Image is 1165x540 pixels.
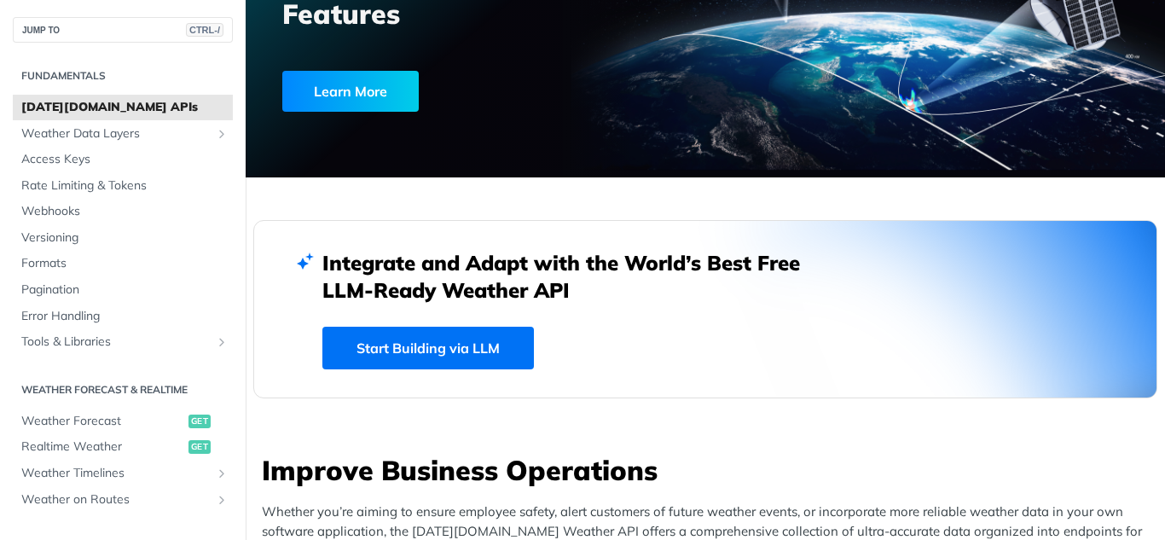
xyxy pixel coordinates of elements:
button: Show subpages for Weather Data Layers [215,127,229,141]
a: Weather on RoutesShow subpages for Weather on Routes [13,487,233,513]
span: Weather Timelines [21,465,211,482]
span: Error Handling [21,308,229,325]
span: get [188,440,211,454]
a: [DATE][DOMAIN_NAME] APIs [13,95,233,120]
span: Realtime Weather [21,438,184,456]
span: get [188,415,211,428]
a: Learn More [282,71,635,112]
span: Webhooks [21,203,229,220]
span: Rate Limiting & Tokens [21,177,229,195]
span: [DATE][DOMAIN_NAME] APIs [21,99,229,116]
button: JUMP TOCTRL-/ [13,17,233,43]
span: Weather Data Layers [21,125,211,142]
span: Tools & Libraries [21,334,211,351]
h2: Integrate and Adapt with the World’s Best Free LLM-Ready Weather API [322,249,826,304]
button: Show subpages for Tools & Libraries [215,335,229,349]
a: Weather Forecastget [13,409,233,434]
a: Access Keys [13,147,233,172]
a: Weather Data LayersShow subpages for Weather Data Layers [13,121,233,147]
h2: Weather Forecast & realtime [13,382,233,398]
a: Pagination [13,277,233,303]
button: Show subpages for Weather on Routes [215,493,229,507]
span: Formats [21,255,229,272]
a: Realtime Weatherget [13,434,233,460]
span: Weather Forecast [21,413,184,430]
div: Learn More [282,71,419,112]
a: Versioning [13,225,233,251]
a: Weather TimelinesShow subpages for Weather Timelines [13,461,233,486]
h3: Improve Business Operations [262,451,1157,489]
a: Rate Limiting & Tokens [13,173,233,199]
a: Error Handling [13,304,233,329]
span: Access Keys [21,151,229,168]
span: Weather on Routes [21,491,211,508]
span: Pagination [21,282,229,299]
a: Tools & LibrariesShow subpages for Tools & Libraries [13,329,233,355]
span: CTRL-/ [186,23,223,37]
a: Webhooks [13,199,233,224]
button: Show subpages for Weather Timelines [215,467,229,480]
span: Versioning [21,229,229,247]
h2: Fundamentals [13,68,233,84]
a: Start Building via LLM [322,327,534,369]
a: Formats [13,251,233,276]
